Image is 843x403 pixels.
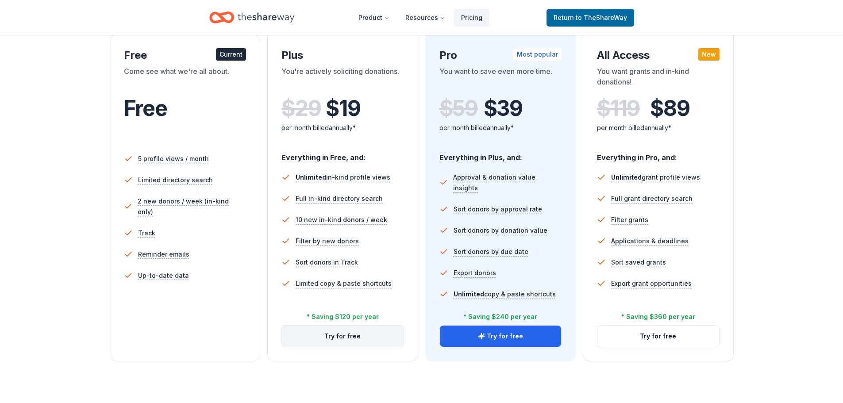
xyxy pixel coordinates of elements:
[440,326,562,347] button: Try for free
[454,225,547,236] span: Sort donors by donation value
[216,48,246,61] div: Current
[454,246,528,257] span: Sort donors by due date
[281,48,404,62] div: Plus
[439,66,562,91] div: You want to save even more time.
[454,268,496,278] span: Export donors
[138,249,189,260] span: Reminder emails
[138,196,246,217] span: 2 new donors / week (in-kind only)
[621,311,695,322] div: * Saving $360 per year
[209,7,294,28] a: Home
[597,48,720,62] div: All Access
[138,270,189,281] span: Up-to-date data
[597,123,720,133] div: per month billed annually*
[398,9,452,27] button: Resources
[597,145,720,163] div: Everything in Pro, and:
[576,14,627,21] span: to TheShareWay
[296,236,359,246] span: Filter by new donors
[611,173,700,181] span: grant profile views
[296,193,383,204] span: Full in-kind directory search
[439,145,562,163] div: Everything in Plus, and:
[453,172,562,193] span: Approval & donation value insights
[611,215,648,225] span: Filter grants
[439,123,562,133] div: per month billed annually*
[351,7,489,28] nav: Main
[484,96,523,121] span: $ 39
[454,290,484,298] span: Unlimited
[296,278,392,289] span: Limited copy & paste shortcuts
[611,173,642,181] span: Unlimited
[124,95,167,121] span: Free
[513,48,562,61] div: Most popular
[351,9,396,27] button: Product
[307,311,379,322] div: * Saving $120 per year
[326,96,360,121] span: $ 19
[296,173,390,181] span: in-kind profile views
[281,123,404,133] div: per month billed annually*
[281,145,404,163] div: Everything in Free, and:
[439,48,562,62] div: Pro
[611,236,689,246] span: Applications & deadlines
[463,311,537,322] div: * Saving $240 per year
[611,193,693,204] span: Full grant directory search
[282,326,404,347] button: Try for free
[124,66,246,91] div: Come see what we're all about.
[281,66,404,91] div: You're actively soliciting donations.
[138,175,213,185] span: Limited directory search
[554,12,627,23] span: Return
[611,257,666,268] span: Sort saved grants
[698,48,720,61] div: New
[454,204,542,215] span: Sort donors by approval rate
[296,215,387,225] span: 10 new in-kind donors / week
[296,257,358,268] span: Sort donors in Track
[296,173,326,181] span: Unlimited
[138,154,209,164] span: 5 profile views / month
[650,96,689,121] span: $ 89
[547,9,634,27] a: Returnto TheShareWay
[597,326,719,347] button: Try for free
[124,48,246,62] div: Free
[454,290,556,298] span: copy & paste shortcuts
[138,228,155,238] span: Track
[611,278,692,289] span: Export grant opportunities
[454,9,489,27] a: Pricing
[597,66,720,91] div: You want grants and in-kind donations!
